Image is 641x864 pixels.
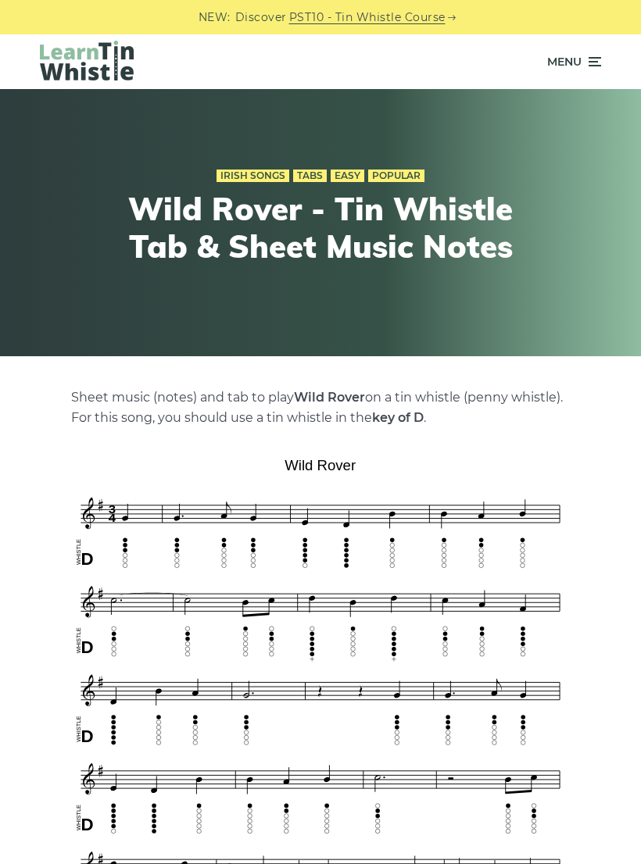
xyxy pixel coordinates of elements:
h1: Wild Rover - Tin Whistle Tab & Sheet Music Notes [109,190,532,265]
img: LearnTinWhistle.com [40,41,134,80]
a: Easy [331,170,364,182]
strong: Wild Rover [294,390,365,405]
a: Tabs [293,170,327,182]
a: Popular [368,170,424,182]
span: Menu [547,42,582,81]
a: Irish Songs [217,170,289,182]
strong: key of D [372,410,424,425]
p: Sheet music (notes) and tab to play on a tin whistle (penny whistle). For this song, you should u... [71,387,570,428]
